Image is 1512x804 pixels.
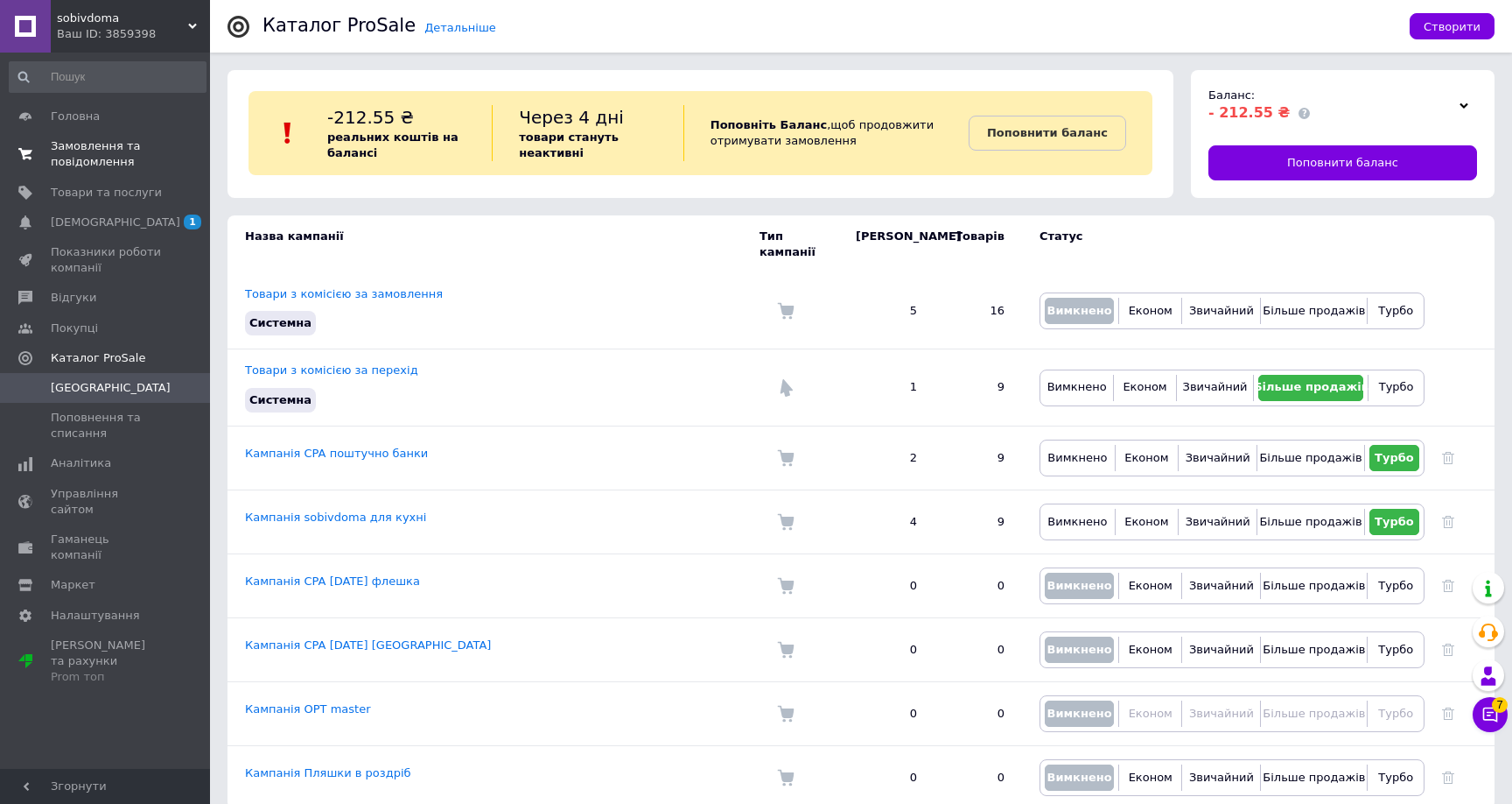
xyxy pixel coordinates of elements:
[838,617,934,681] td: 0
[51,532,162,563] span: Гаманець компанії
[838,681,934,745] td: 0
[51,185,162,201] span: Товари та послуги
[227,215,759,273] td: Назва кампанії
[1129,304,1172,317] span: Економ
[777,302,794,320] img: Комісія за замовлення
[245,511,426,524] a: Кампанія sobivdoma для кухні
[51,669,162,685] div: Prom топ
[1045,509,1110,535] button: Вимкнено
[777,705,794,723] img: Комісія за замовлення
[1373,375,1419,401] button: Турбо
[1263,304,1365,317] span: Більше продажів
[1129,579,1172,592] span: Економ
[1123,298,1177,324] button: Економ
[1375,515,1414,528] span: Турбо
[51,138,162,170] span: Замовлення та повідомлення
[424,21,496,34] a: Детальніше
[1442,451,1454,464] a: Видалити
[1442,707,1454,720] a: Видалити
[51,638,162,686] span: [PERSON_NAME] та рахунки
[1046,579,1111,592] span: Вимкнено
[777,641,794,659] img: Комісія за замовлення
[1442,579,1454,592] a: Видалити
[1046,304,1111,317] span: Вимкнено
[1120,509,1173,535] button: Економ
[1424,20,1480,33] span: Створити
[1123,637,1177,663] button: Економ
[1183,445,1252,471] button: Звичайний
[710,118,827,131] b: Поповніть Баланс
[1378,579,1413,592] span: Турбо
[1129,643,1172,656] span: Економ
[1369,445,1419,471] button: Турбо
[1045,637,1114,663] button: Вимкнено
[1186,451,1250,464] span: Звичайний
[275,120,301,146] img: :exclamation:
[934,681,1022,745] td: 0
[777,513,794,531] img: Комісія за замовлення
[1046,771,1111,784] span: Вимкнено
[934,273,1022,349] td: 16
[1375,451,1414,464] span: Турбо
[1265,637,1362,663] button: Більше продажів
[1186,765,1256,791] button: Звичайний
[759,215,838,273] td: Тип кампанії
[1259,451,1361,464] span: Більше продажів
[249,316,311,329] span: Системна
[1186,573,1256,599] button: Звичайний
[1473,697,1508,732] button: Чат з покупцем7
[51,486,162,518] span: Управління сайтом
[51,577,95,593] span: Маркет
[327,107,414,128] span: -212.55 ₴
[1372,573,1419,599] button: Турбо
[1183,380,1248,393] span: Звичайний
[838,273,934,349] td: 5
[57,11,188,26] span: sobivdoma
[1120,445,1173,471] button: Економ
[1129,771,1172,784] span: Економ
[1372,298,1419,324] button: Турбо
[245,287,443,300] a: Товари з комісією за замовлення
[1124,515,1168,528] span: Економ
[1046,643,1111,656] span: Вимкнено
[327,130,458,159] b: реальних коштів на балансі
[838,554,934,617] td: 0
[1265,573,1362,599] button: Більше продажів
[934,617,1022,681] td: 0
[51,380,171,396] span: [GEOGRAPHIC_DATA]
[1265,298,1362,324] button: Більше продажів
[1410,13,1494,39] button: Створити
[1442,643,1454,656] a: Видалити
[1189,771,1254,784] span: Звичайний
[777,449,794,467] img: Комісія за замовлення
[51,321,98,336] span: Покупці
[1123,380,1166,393] span: Економ
[1189,304,1254,317] span: Звичайний
[1378,304,1413,317] span: Турбо
[969,116,1126,151] a: Поповнити баланс
[1265,701,1362,727] button: Більше продажів
[51,244,162,276] span: Показники роботи компанії
[1208,145,1477,180] a: Поповнити баланс
[1442,771,1454,784] a: Видалити
[1263,771,1365,784] span: Більше продажів
[1263,579,1365,592] span: Більше продажів
[245,575,420,588] a: Кампанія CPA [DATE] флешка
[1022,215,1424,273] td: Статус
[838,426,934,490] td: 2
[683,105,969,161] div: , щоб продовжити отримувати замовлення
[51,410,162,441] span: Поповнення та списання
[1263,643,1365,656] span: Більше продажів
[1183,509,1252,535] button: Звичайний
[245,447,428,460] a: Кампанія CPA поштучно банки
[777,577,794,595] img: Комісія за замовлення
[777,379,794,397] img: Комісія за перехід
[1442,515,1454,528] a: Видалити
[1189,643,1254,656] span: Звичайний
[1186,701,1256,727] button: Звичайний
[1186,298,1256,324] button: Звичайний
[519,130,619,159] b: товари стануть неактивні
[1372,637,1419,663] button: Турбо
[1047,515,1107,528] span: Вимкнено
[1265,765,1362,791] button: Більше продажів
